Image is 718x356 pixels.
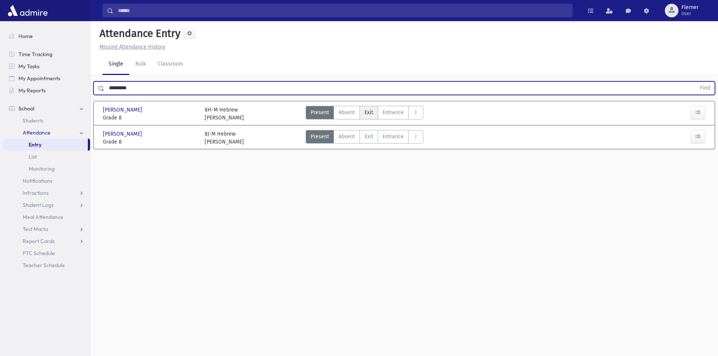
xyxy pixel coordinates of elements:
span: Absent [338,133,355,141]
a: Meal Attendance [3,211,90,223]
span: Notifications [23,177,52,184]
a: Student Logs [3,199,90,211]
span: Entry [29,141,41,148]
span: [PERSON_NAME] [103,106,144,114]
a: PTC Schedule [3,247,90,259]
div: 8J-M Hebrew [PERSON_NAME] [205,130,244,146]
input: Search [113,4,572,17]
a: Missing Attendance History [96,44,165,50]
span: [PERSON_NAME] [103,130,144,138]
span: Home [18,33,33,40]
span: Infractions [23,189,49,196]
img: AdmirePro [6,3,49,18]
a: Single [103,54,129,75]
a: Entry [3,139,88,151]
span: Students [23,117,43,124]
a: Infractions [3,187,90,199]
span: Time Tracking [18,51,52,58]
button: Find [695,82,715,95]
span: Teacher Schedule [23,262,65,269]
span: Grade 8 [103,138,197,146]
a: Attendance [3,127,90,139]
a: My Appointments [3,72,90,84]
span: My Tasks [18,63,40,70]
a: Teacher Schedule [3,259,90,271]
a: Students [3,115,90,127]
span: Entrance [383,108,404,116]
span: My Appointments [18,75,60,82]
div: 8H-M Hebrew [PERSON_NAME] [205,106,244,122]
a: Notifications [3,175,90,187]
a: List [3,151,90,163]
span: Student Logs [23,202,54,208]
u: Missing Attendance History [100,44,165,50]
span: Absent [338,108,355,116]
a: Report Cards [3,235,90,247]
span: Grade 8 [103,114,197,122]
span: Present [311,108,329,116]
a: Test Marks [3,223,90,235]
a: My Reports [3,84,90,96]
span: Present [311,133,329,141]
a: Monitoring [3,163,90,175]
span: Exit [364,133,373,141]
a: Home [3,30,90,42]
span: Exit [364,108,373,116]
a: Bulk [129,54,152,75]
a: School [3,102,90,115]
a: Time Tracking [3,48,90,60]
div: AttTypes [306,106,423,122]
span: User [681,11,698,17]
a: My Tasks [3,60,90,72]
span: List [29,153,37,160]
span: Entrance [383,133,404,141]
span: Monitoring [29,165,55,172]
span: Attendance [23,129,51,136]
span: Meal Attendance [23,214,63,220]
span: Test Marks [23,226,48,232]
h5: Attendance Entry [96,27,181,40]
span: PTC Schedule [23,250,55,257]
span: School [18,105,34,112]
span: My Reports [18,87,46,94]
a: Classroom [152,54,189,75]
span: Report Cards [23,238,55,244]
div: AttTypes [306,130,423,146]
span: Flerner [681,5,698,11]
